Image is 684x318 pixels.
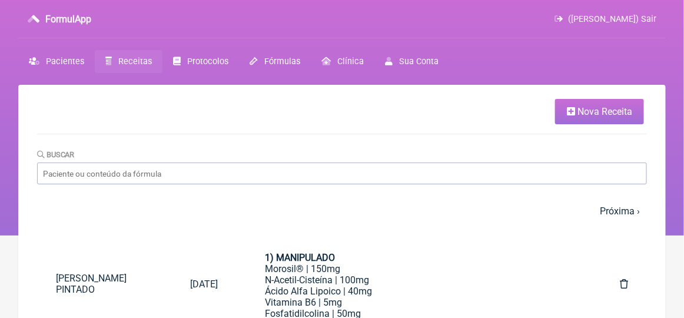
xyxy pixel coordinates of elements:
[162,50,239,73] a: Protocolos
[37,198,647,224] nav: pager
[45,14,91,25] h3: FormulApp
[265,252,335,263] strong: 1) MANIPULADO
[568,14,656,24] span: ([PERSON_NAME]) Sair
[95,50,162,73] a: Receitas
[555,14,656,24] a: ([PERSON_NAME]) Sair
[265,297,573,308] div: Vitamina B6 | 5mg
[337,57,364,67] span: Clínica
[37,163,647,184] input: Paciente ou conteúdo da fórmula
[46,57,84,67] span: Pacientes
[399,57,439,67] span: Sua Conta
[37,150,75,159] label: Buscar
[311,50,374,73] a: Clínica
[265,274,573,286] div: N-Acetil-Cisteína | 100mg
[188,57,229,67] span: Protocolos
[600,206,640,217] a: Próxima ›
[37,263,171,304] a: [PERSON_NAME] PINTADO
[18,50,95,73] a: Pacientes
[264,57,300,67] span: Fórmulas
[374,50,449,73] a: Sua Conta
[171,269,237,299] a: [DATE]
[555,99,644,124] a: Nova Receita
[577,106,632,117] span: Nova Receita
[265,263,573,274] div: Morosil® | 150mg
[118,57,152,67] span: Receitas
[265,286,573,297] div: Ácido Alfa Lipoico | 40mg
[240,50,311,73] a: Fórmulas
